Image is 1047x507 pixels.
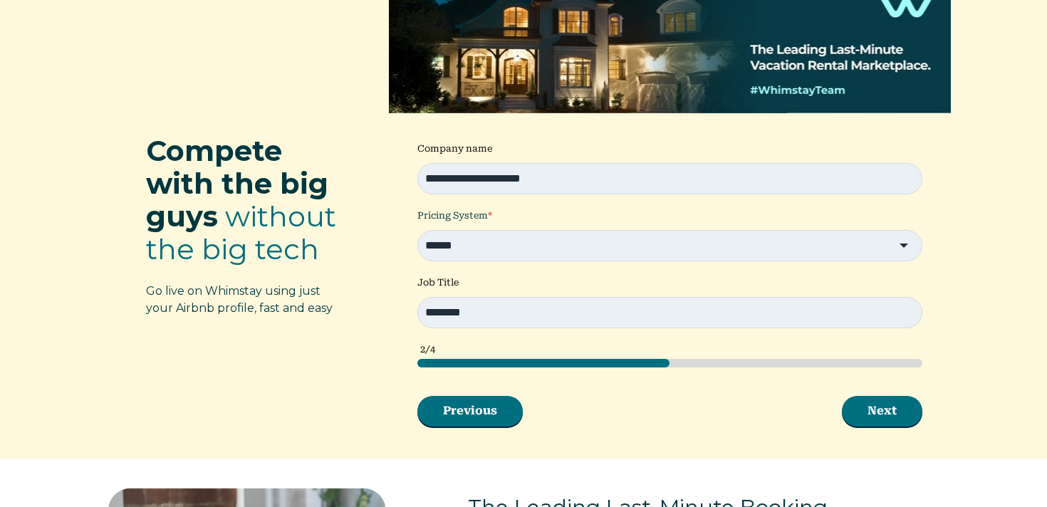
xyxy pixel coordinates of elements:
[417,359,922,367] div: page 2 of 4
[842,396,922,426] button: Next
[146,133,328,234] span: Compete with the big guys
[417,210,488,221] span: Pricing System
[417,143,492,154] span: Company name
[146,199,336,266] span: without the big tech
[420,343,922,357] div: 2/4
[417,396,523,426] button: Previous
[417,277,459,288] span: Job Title
[146,284,333,315] span: Go live on Whimstay using just your Airbnb profile, fast and easy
